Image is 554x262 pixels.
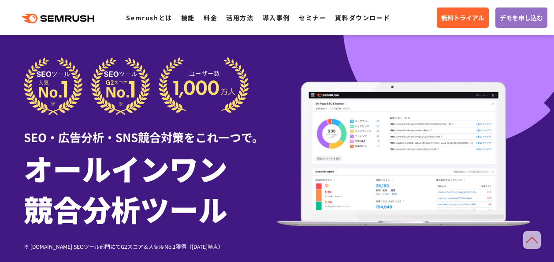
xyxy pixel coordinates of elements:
div: SEO・広告分析・SNS競合対策をこれ一つで。 [24,115,277,146]
span: 無料トライアル [441,13,484,22]
a: Semrushとは [126,13,172,22]
a: 導入事例 [263,13,290,22]
a: 料金 [204,13,217,22]
div: ※ [DOMAIN_NAME] SEOツール部門にてG2スコア＆人気度No.1獲得（[DATE]時点） [24,242,277,251]
a: 無料トライアル [437,7,489,28]
a: 資料ダウンロード [335,13,390,22]
h1: オールインワン 競合分析ツール [24,148,277,229]
a: セミナー [299,13,326,22]
a: 機能 [181,13,195,22]
span: デモを申し込む [500,13,543,22]
a: 活用方法 [226,13,253,22]
a: デモを申し込む [495,7,547,28]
